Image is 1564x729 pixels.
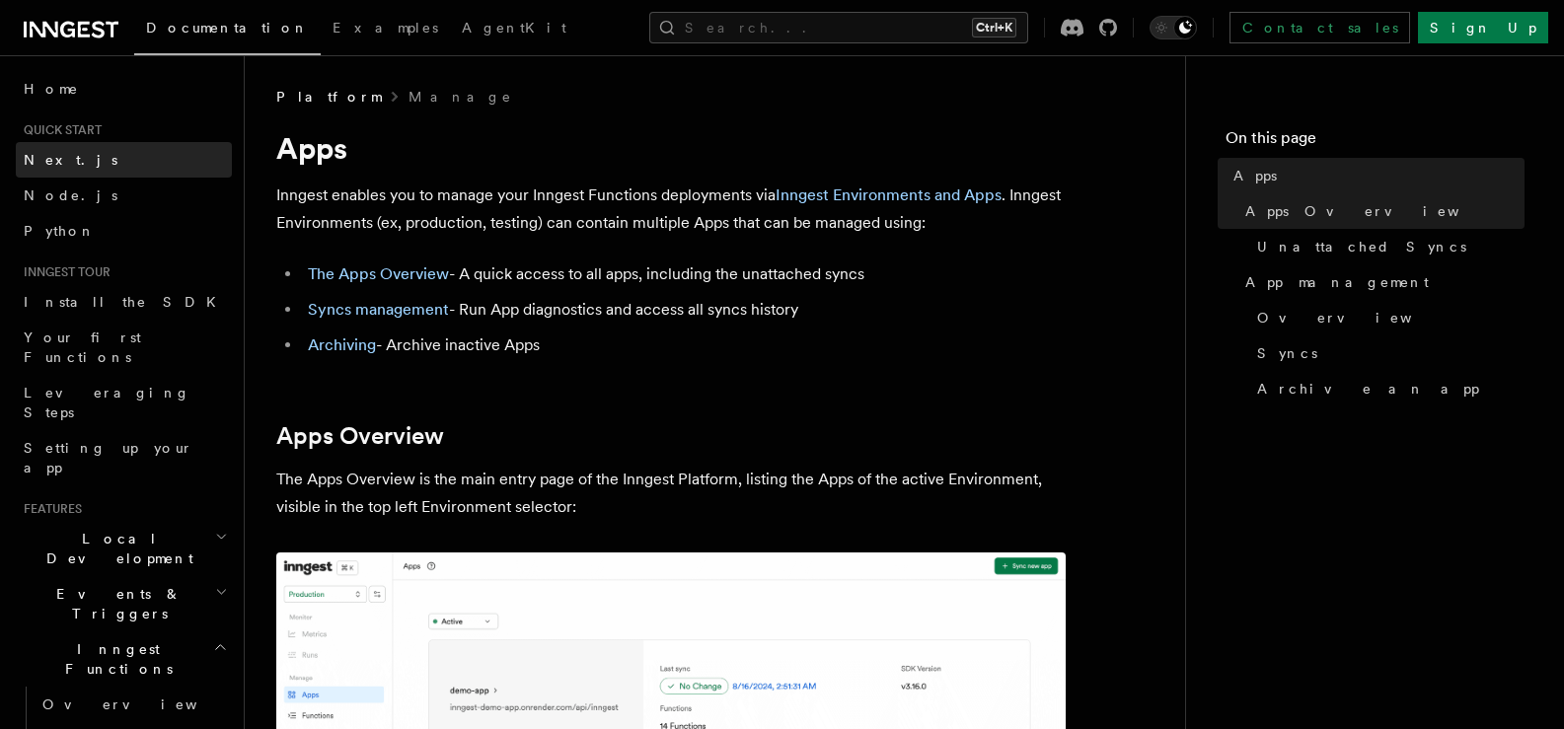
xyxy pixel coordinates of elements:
[1249,335,1525,371] a: Syncs
[16,521,232,576] button: Local Development
[1257,343,1317,363] span: Syncs
[776,185,1002,204] a: Inngest Environments and Apps
[1257,308,1460,328] span: Overview
[276,130,1066,166] h1: Apps
[972,18,1016,37] kbd: Ctrl+K
[16,501,82,517] span: Features
[649,12,1028,43] button: Search...Ctrl+K
[16,529,215,568] span: Local Development
[1237,193,1525,229] a: Apps Overview
[16,631,232,687] button: Inngest Functions
[462,20,566,36] span: AgentKit
[24,187,117,203] span: Node.js
[24,385,190,420] span: Leveraging Steps
[276,466,1066,521] p: The Apps Overview is the main entry page of the Inngest Platform, listing the Apps of the active ...
[302,331,1066,359] li: - Archive inactive Apps
[24,294,228,310] span: Install the SDK
[302,296,1066,324] li: - Run App diagnostics and access all syncs history
[16,430,232,485] a: Setting up your app
[321,6,450,53] a: Examples
[276,182,1066,237] p: Inngest enables you to manage your Inngest Functions deployments via . Inngest Environments (ex, ...
[1226,158,1525,193] a: Apps
[16,584,215,623] span: Events & Triggers
[1150,16,1197,39] button: Toggle dark mode
[308,300,449,319] a: Syncs management
[1249,229,1525,264] a: Unattached Syncs
[1245,201,1508,221] span: Apps Overview
[16,71,232,107] a: Home
[24,79,79,99] span: Home
[1418,12,1548,43] a: Sign Up
[1237,264,1525,300] a: App management
[302,260,1066,288] li: - A quick access to all apps, including the unattached syncs
[1257,237,1466,256] span: Unattached Syncs
[308,335,376,354] a: Archiving
[16,122,102,138] span: Quick start
[24,329,141,365] span: Your first Functions
[42,696,246,712] span: Overview
[1249,371,1525,406] a: Archive an app
[1249,300,1525,335] a: Overview
[16,320,232,375] a: Your first Functions
[276,422,444,450] a: Apps Overview
[35,687,232,722] a: Overview
[24,440,193,475] span: Setting up your app
[16,639,213,679] span: Inngest Functions
[16,178,232,213] a: Node.js
[134,6,321,55] a: Documentation
[146,20,309,36] span: Documentation
[16,375,232,430] a: Leveraging Steps
[1229,12,1410,43] a: Contact sales
[16,576,232,631] button: Events & Triggers
[24,152,117,168] span: Next.js
[409,87,513,107] a: Manage
[1233,166,1277,185] span: Apps
[1245,272,1429,292] span: App management
[333,20,438,36] span: Examples
[16,213,232,249] a: Python
[16,142,232,178] a: Next.js
[24,223,96,239] span: Python
[1226,126,1525,158] h4: On this page
[308,264,449,283] a: The Apps Overview
[1257,379,1479,399] span: Archive an app
[276,87,381,107] span: Platform
[16,264,111,280] span: Inngest tour
[450,6,578,53] a: AgentKit
[16,284,232,320] a: Install the SDK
